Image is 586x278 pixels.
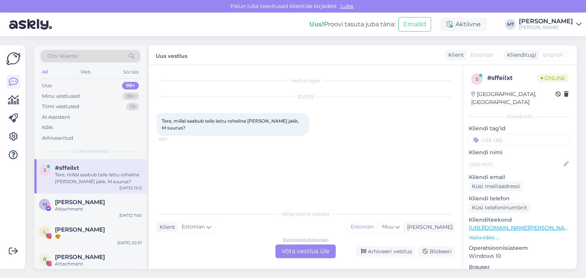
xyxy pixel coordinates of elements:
p: Kliendi tag'id [469,125,571,133]
div: Web [79,67,92,77]
span: Tere, millal saabub teile lattu roheline [PERSON_NAME] jakk, M suurus? [162,118,300,131]
div: Vestlus algas [156,77,455,84]
img: Askly Logo [6,51,21,66]
div: Kliendi info [469,113,571,120]
button: Emailid [398,17,431,32]
b: Uus! [309,21,324,28]
span: M [43,201,47,207]
div: Estonian to Estonian [283,237,328,244]
div: Tere, millal saabub teile lattu roheline [PERSON_NAME] jakk, M suurus? [55,171,142,185]
p: Kliendi telefon [469,195,571,203]
span: 13:12 [159,136,187,142]
label: Uus vestlus [156,50,187,60]
div: 😍 [55,233,142,240]
input: Lisa nimi [469,160,562,168]
span: Uued vestlused [73,148,108,155]
div: [GEOGRAPHIC_DATA], [GEOGRAPHIC_DATA] [471,90,555,106]
div: Blokeeri [418,246,455,257]
div: AI Assistent [42,113,70,121]
span: Leele Lahi [55,226,105,233]
span: #sffeilxt [55,165,79,171]
div: Uus [42,82,52,89]
div: All [40,67,49,77]
span: Mari-Liis Treimut [55,199,105,206]
a: [PERSON_NAME][PERSON_NAME] [519,18,581,30]
p: Windows 10 [469,252,571,260]
div: [PERSON_NAME] [404,223,452,231]
div: [PERSON_NAME] [519,24,573,30]
div: Kõik [42,124,53,131]
div: MT [505,19,516,30]
div: Klient [445,51,464,59]
div: [DATE] 7:00 [119,212,142,218]
div: Arhiveeri vestlus [356,246,415,257]
p: Brauser [469,263,571,271]
div: Arhiveeritud [42,134,73,142]
p: Kliendi nimi [469,149,571,157]
span: Otsi kliente [47,52,78,60]
span: Estonian [470,51,494,59]
div: Küsi meiliaadressi [469,181,523,192]
div: Klient [156,223,175,231]
span: Online [538,74,568,82]
div: Proovi tasuta juba täna: [309,20,395,29]
div: 99+ [122,82,139,89]
span: Robin Hunt [55,254,105,260]
div: [DATE] 13:12 [119,185,142,191]
span: s [43,167,46,173]
div: [DATE] [156,93,455,100]
a: [URL][DOMAIN_NAME][PERSON_NAME] [469,224,574,231]
div: Socials [122,67,140,77]
span: R [43,256,47,262]
div: Tiimi vestlused [42,103,79,110]
div: [PERSON_NAME] [519,18,573,24]
p: Klienditeekond [469,216,571,224]
div: 99+ [122,93,139,100]
div: Estonian [347,221,378,233]
div: 19 [126,103,139,110]
div: Aktiivne [440,18,487,31]
span: L [43,229,46,235]
p: Kliendi email [469,173,571,181]
div: Minu vestlused [42,93,80,100]
span: English [543,51,563,59]
div: Klienditugi [504,51,536,59]
div: Attachment [55,206,142,212]
div: # sffeilxt [487,73,538,83]
span: s [476,76,478,82]
p: Operatsioonisüsteem [469,244,571,252]
span: Muu [382,223,394,230]
div: Võta vestlus üle [275,244,336,258]
input: Lisa tag [469,134,571,145]
span: Estonian [182,223,205,231]
div: Valige keel ja vastake [156,211,455,217]
span: Luba [338,3,356,10]
div: Küsi telefoninumbrit [469,203,530,213]
div: [DATE] 20:33 [118,240,142,246]
p: Vaata edasi ... [469,234,571,241]
div: [DATE] 14:16 [119,267,142,273]
div: Attachment [55,260,142,267]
